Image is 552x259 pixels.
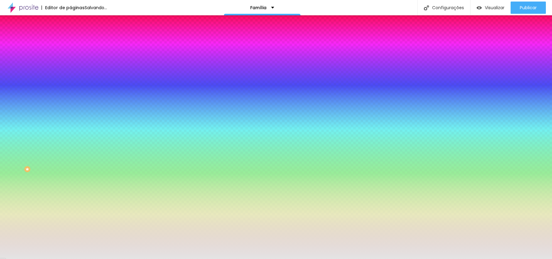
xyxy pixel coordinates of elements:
[424,5,429,10] img: Icone
[511,2,546,14] button: Publicar
[250,6,266,10] p: Família
[470,2,511,14] button: Visualizar
[520,5,537,10] span: Publicar
[41,6,85,10] div: Editor de páginas
[85,6,107,10] div: Salvando...
[485,5,504,10] span: Visualizar
[477,5,482,10] img: view-1.svg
